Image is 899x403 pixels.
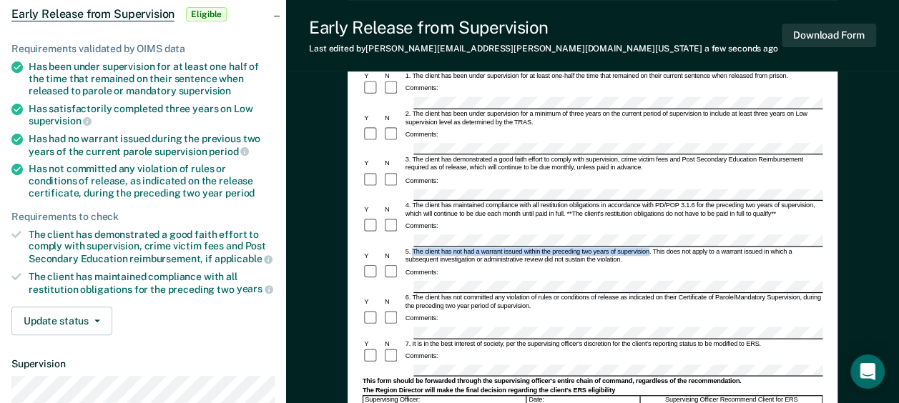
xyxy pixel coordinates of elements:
[403,248,822,264] div: 5. The client has not had a warrant issued within the preceding two years of supervision. This do...
[403,131,439,139] div: Comments:
[403,201,822,218] div: 4. The client has maintained compliance with all restitution obligations in accordance with PD/PO...
[29,271,275,295] div: The client has maintained compliance with all restitution obligations for the preceding two
[209,146,249,157] span: period
[403,156,822,172] div: 3. The client has demonstrated a good faith effort to comply with supervision, crime victim fees ...
[383,252,403,261] div: N
[383,298,403,307] div: N
[403,339,822,348] div: 7. It is in the best interest of society, per the supervising officer's discretion for the client...
[186,7,227,21] span: Eligible
[309,17,778,38] div: Early Release from Supervision
[29,163,275,199] div: Has not committed any violation of rules or conditions of release, as indicated on the release ce...
[11,211,275,223] div: Requirements to check
[383,339,403,348] div: N
[29,61,275,96] div: Has been under supervision for at least one half of the time that remained on their sentence when...
[309,44,778,54] div: Last edited by [PERSON_NAME][EMAIL_ADDRESS][PERSON_NAME][DOMAIN_NAME][US_STATE]
[11,7,175,21] span: Early Release from Supervision
[362,206,383,214] div: Y
[850,354,885,389] div: Open Intercom Messenger
[362,298,383,307] div: Y
[179,85,231,96] span: supervision
[403,222,439,231] div: Comments:
[403,176,439,185] div: Comments:
[215,253,272,264] span: applicable
[29,133,275,157] div: Has had no warrant issued during the previous two years of the current parole supervision
[403,84,439,93] div: Comments:
[403,352,439,361] div: Comments:
[362,114,383,123] div: Y
[403,72,822,81] div: 1. The client has been under supervision for at least one-half the time that remained on their cu...
[29,115,92,126] span: supervision
[362,72,383,81] div: Y
[383,160,403,169] div: N
[362,252,383,261] div: Y
[225,187,255,199] span: period
[29,103,275,127] div: Has satisfactorily completed three years on Low
[362,387,822,395] div: The Region Director will make the final decision regarding the client's ERS eligibility
[11,358,275,370] dt: Supervision
[362,377,822,386] div: This form should be forwarded through the supervising officer's entire chain of command, regardle...
[11,307,112,335] button: Update status
[383,72,403,81] div: N
[403,294,822,310] div: 6. The client has not committed any violation of rules or conditions of release as indicated on t...
[237,283,273,294] span: years
[362,160,383,169] div: Y
[704,44,778,54] span: a few seconds ago
[362,339,383,348] div: Y
[782,24,876,47] button: Download Form
[11,43,275,55] div: Requirements validated by OIMS data
[383,114,403,123] div: N
[383,206,403,214] div: N
[403,110,822,126] div: 2. The client has been under supervision for a minimum of three years on the current period of su...
[403,269,439,277] div: Comments:
[403,314,439,323] div: Comments:
[29,229,275,265] div: The client has demonstrated a good faith effort to comply with supervision, crime victim fees and...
